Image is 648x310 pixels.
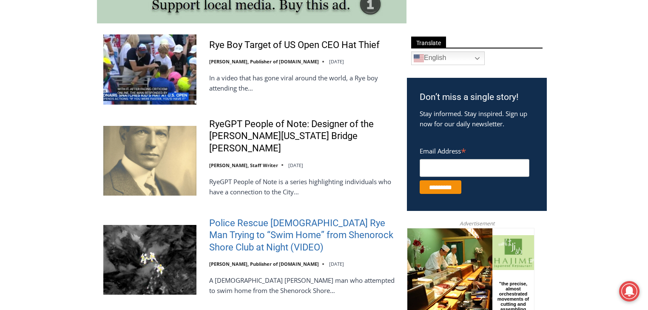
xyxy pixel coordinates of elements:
div: "[PERSON_NAME] and I covered the [DATE] Parade, which was a really eye opening experience as I ha... [215,0,402,82]
time: [DATE] [329,58,344,65]
a: Book [PERSON_NAME]'s Good Humor for Your Event [253,3,307,39]
p: In a video that has gone viral around the world, a Rye boy attending the… [209,73,396,93]
time: [DATE] [288,162,303,168]
time: [DATE] [329,261,344,267]
a: RyeGPT People of Note: Designer of the [PERSON_NAME][US_STATE] Bridge [PERSON_NAME] [209,118,396,155]
a: Police Rescue [DEMOGRAPHIC_DATA] Rye Man Trying to “Swim Home” from Shenorock Shore Club at Night... [209,217,396,254]
img: s_800_809a2aa2-bb6e-4add-8b5e-749ad0704c34.jpeg [206,0,257,39]
img: Rye Boy Target of US Open CEO Hat Thief [103,34,196,104]
img: en [414,53,424,63]
a: Rye Boy Target of US Open CEO Hat Thief [209,39,380,51]
a: Intern @ [DOMAIN_NAME] [205,82,412,106]
a: English [411,51,485,65]
span: Advertisement [451,219,503,228]
img: Police Rescue 51 Year Old Rye Man Trying to “Swim Home” from Shenorock Shore Club at Night (VIDEO) [103,225,196,295]
div: "the precise, almost orchestrated movements of cutting and assembling sushi and [PERSON_NAME] mak... [88,53,125,102]
a: [PERSON_NAME], Publisher of [DOMAIN_NAME] [209,58,319,65]
h4: Book [PERSON_NAME]'s Good Humor for Your Event [259,9,296,33]
p: Stay informed. Stay inspired. Sign up now for our daily newsletter. [420,108,534,129]
a: [PERSON_NAME], Staff Writer [209,162,278,168]
a: [PERSON_NAME], Publisher of [DOMAIN_NAME] [209,261,319,267]
a: Open Tues. - Sun. [PHONE_NUMBER] [0,85,85,106]
img: RyeGPT People of Note: Designer of the George Washington Bridge Othmar Ammann [103,126,196,196]
div: Serving [GEOGRAPHIC_DATA] Since [DATE] [56,15,210,23]
label: Email Address [420,142,529,158]
span: Intern @ [DOMAIN_NAME] [222,85,394,104]
h3: Don’t miss a single story! [420,91,534,104]
span: Open Tues. - Sun. [PHONE_NUMBER] [3,88,83,120]
p: A [DEMOGRAPHIC_DATA] [PERSON_NAME] man who attempted to swim home from the Shenorock Shore… [209,275,396,296]
p: RyeGPT People of Note is a series highlighting individuals who have a connection to the City… [209,176,396,197]
span: Translate [411,37,446,48]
